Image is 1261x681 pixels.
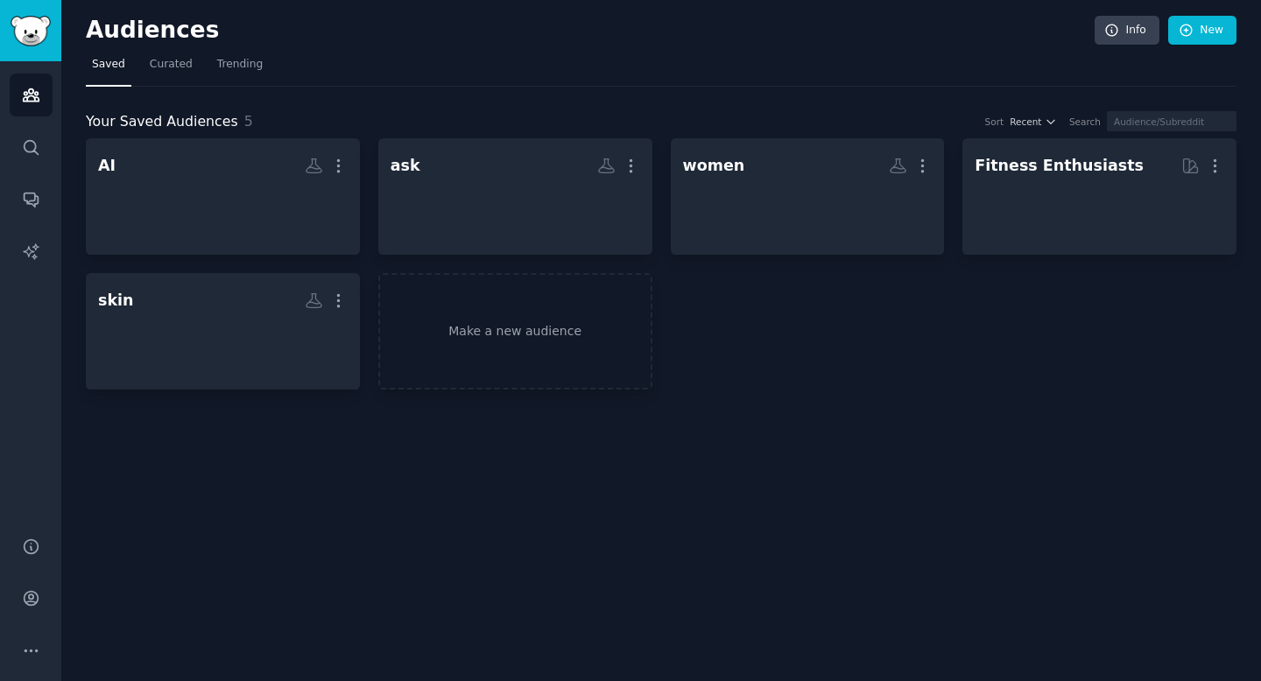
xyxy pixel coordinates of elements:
[86,138,360,255] a: AI
[92,57,125,73] span: Saved
[671,138,945,255] a: women
[86,111,238,133] span: Your Saved Audiences
[144,51,199,87] a: Curated
[1069,116,1101,128] div: Search
[11,16,51,46] img: GummySearch logo
[150,57,193,73] span: Curated
[244,113,253,130] span: 5
[683,155,745,177] div: women
[1010,116,1041,128] span: Recent
[378,138,652,255] a: ask
[217,57,263,73] span: Trending
[985,116,1004,128] div: Sort
[962,138,1236,255] a: Fitness Enthusiasts
[378,273,652,390] a: Make a new audience
[975,155,1144,177] div: Fitness Enthusiasts
[1010,116,1057,128] button: Recent
[1168,16,1236,46] a: New
[86,273,360,390] a: skin
[86,51,131,87] a: Saved
[98,155,116,177] div: AI
[211,51,269,87] a: Trending
[98,290,134,312] div: skin
[1095,16,1159,46] a: Info
[86,17,1095,45] h2: Audiences
[1107,111,1236,131] input: Audience/Subreddit
[391,155,420,177] div: ask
